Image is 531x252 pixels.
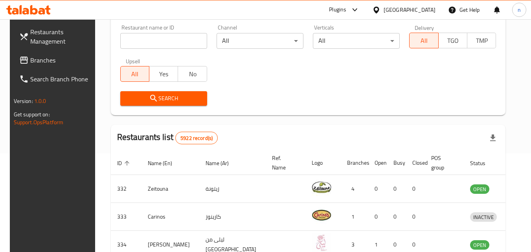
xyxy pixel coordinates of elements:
span: Restaurants Management [30,27,92,46]
img: Carinos [312,205,331,225]
span: 1.0.0 [34,96,46,106]
td: Carinos [141,203,199,231]
span: TMP [470,35,493,46]
img: Zeitouna [312,177,331,197]
span: Branches [30,55,92,65]
span: 5922 record(s) [176,134,217,142]
button: All [409,33,438,48]
a: Search Branch Phone [13,70,99,88]
div: All [217,33,303,49]
span: No [181,68,204,80]
span: Get support on: [14,109,50,120]
div: OPEN [470,240,489,250]
div: Export file [483,129,502,147]
span: Status [470,158,496,168]
button: TGO [438,33,467,48]
button: TMP [467,33,496,48]
div: INACTIVE [470,212,497,222]
button: No [178,66,207,82]
span: POS group [431,153,454,172]
a: Restaurants Management [13,22,99,51]
div: All [313,33,400,49]
th: Busy [387,151,406,175]
a: Branches [13,51,99,70]
div: Plugins [329,5,346,15]
span: Ref. Name [272,153,296,172]
td: زيتونة [199,175,266,203]
span: Name (Ar) [206,158,239,168]
label: Delivery [415,25,434,30]
td: Zeitouna [141,175,199,203]
span: OPEN [470,241,489,250]
span: OPEN [470,185,489,194]
label: Upsell [126,58,140,64]
button: Search [120,91,207,106]
span: ID [117,158,132,168]
td: 0 [368,175,387,203]
td: 333 [111,203,141,231]
td: 1 [341,203,368,231]
td: 0 [406,175,425,203]
span: Yes [153,68,175,80]
span: n [518,6,521,14]
span: INACTIVE [470,213,497,222]
span: Search [127,94,201,103]
span: All [413,35,435,46]
div: OPEN [470,184,489,194]
td: 0 [406,203,425,231]
td: 4 [341,175,368,203]
h2: Restaurants list [117,131,218,144]
td: كارينوز [199,203,266,231]
div: Total records count [175,132,218,144]
th: Logo [305,151,341,175]
span: Name (En) [148,158,182,168]
span: TGO [442,35,464,46]
td: 0 [368,203,387,231]
td: 0 [387,175,406,203]
th: Open [368,151,387,175]
td: 332 [111,175,141,203]
th: Closed [406,151,425,175]
td: 0 [387,203,406,231]
button: Yes [149,66,178,82]
span: All [124,68,146,80]
input: Search for restaurant name or ID.. [120,33,207,49]
span: Version: [14,96,33,106]
button: All [120,66,149,82]
span: Search Branch Phone [30,74,92,84]
a: Support.OpsPlatform [14,117,64,127]
th: Branches [341,151,368,175]
div: [GEOGRAPHIC_DATA] [384,6,435,14]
